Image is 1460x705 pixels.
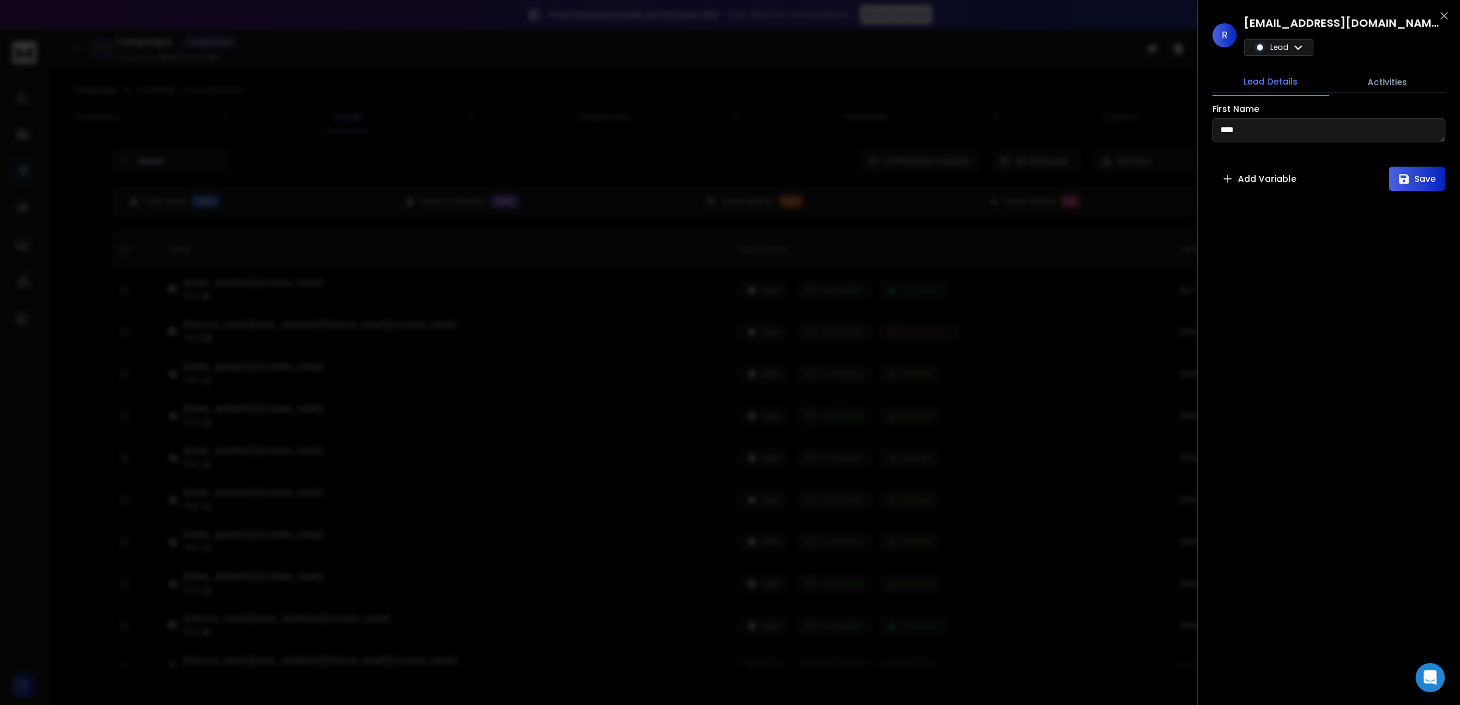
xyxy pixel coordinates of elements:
h1: [EMAIL_ADDRESS][DOMAIN_NAME] [1244,15,1439,32]
button: Lead Details [1212,68,1329,96]
button: Activities [1329,69,1446,96]
label: First Name [1212,105,1259,113]
span: R [1212,23,1237,47]
p: Lead [1270,43,1288,52]
button: Save [1389,167,1445,191]
button: Add Variable [1212,167,1306,191]
div: Open Intercom Messenger [1416,663,1445,692]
